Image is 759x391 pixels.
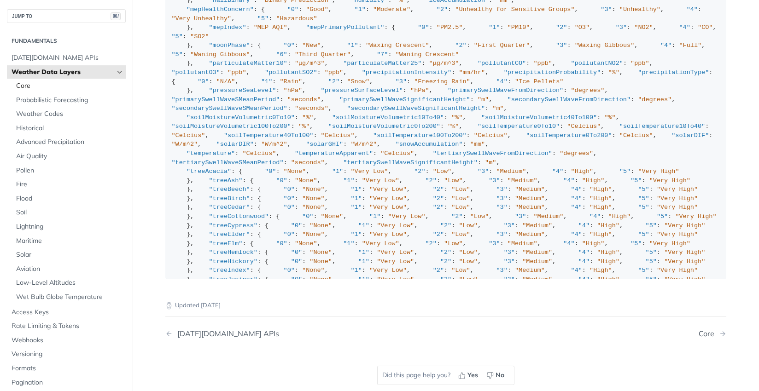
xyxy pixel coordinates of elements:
span: "4" [552,168,563,175]
span: "ppb" [325,69,344,76]
span: "%" [298,123,309,130]
span: "μg/m^3" [295,60,325,67]
span: No [496,370,504,380]
span: "Low" [451,204,470,211]
span: Pollen [16,166,123,175]
span: "5" [638,186,649,193]
span: "3" [616,24,627,31]
span: "Very Low" [377,222,414,229]
span: "5" [172,33,183,40]
span: "seconds" [295,105,328,112]
a: Core [12,79,126,93]
span: "soilMoistureVolumetric0To200" [328,123,440,130]
span: "Freezing Rain" [414,78,470,85]
span: [DATE][DOMAIN_NAME] APIs [12,53,123,63]
span: "High" [582,177,605,184]
span: "0" [265,168,276,175]
span: "High" [608,213,631,220]
span: Yes [467,370,478,380]
span: "temperatureApparent" [295,150,373,157]
span: Probabilistic Forecasting [16,96,123,105]
span: "m" [485,159,496,166]
span: "soilTemperature0To200" [526,132,612,139]
span: "tertiarySwellWaveFromDirection" [433,150,552,157]
span: Historical [16,124,123,133]
span: "Celcius" [321,132,355,139]
span: "3" [556,42,567,49]
span: "Very High" [657,195,698,202]
a: Probabilistic Forecasting [12,93,126,107]
a: Soil [12,206,126,219]
span: "Very Low" [369,204,407,211]
span: "CO" [698,24,712,31]
span: "1" [261,78,272,85]
span: "Very Unhealthy" [172,15,232,22]
span: "secondarySwellWaveSMeanPeriod" [172,105,287,112]
span: "soilTemperature40To100" [224,132,313,139]
span: "1" [343,177,354,184]
span: "2" [433,204,444,211]
span: "tertiarySwellWaveSignificantHeight" [343,159,478,166]
span: "pollutantSO2" [265,69,317,76]
span: "Medium" [508,177,537,184]
span: "Low" [433,168,452,175]
span: "solarGHI" [306,141,343,148]
span: "2" [426,177,437,184]
span: "None" [302,186,325,193]
span: "ppb" [631,60,649,67]
span: "High" [590,204,612,211]
span: Versioning [12,350,123,359]
span: "hPa" [410,87,429,94]
span: Pagination [12,378,123,387]
span: "4" [679,24,690,31]
a: Lightning [12,220,126,234]
span: "seconds" [291,159,325,166]
span: "0" [198,78,209,85]
span: "μg/m^3" [429,60,459,67]
button: No [483,368,509,382]
span: "Third Quarter" [295,51,351,58]
span: Access Keys [12,308,123,317]
span: "pollutantNO2" [571,60,623,67]
span: "Waxing Gibbous" [575,42,635,49]
span: "0" [284,204,295,211]
span: Wet Bulb Globe Temperature [16,293,123,302]
span: "mepIndex" [209,24,246,31]
span: "5" [631,177,642,184]
span: "4" [496,78,507,85]
span: "3" [478,168,489,175]
span: "Low" [444,177,463,184]
span: "2" [440,222,451,229]
span: "pollutantO3" [172,69,220,76]
span: "%" [302,114,313,121]
span: "soilTemperature100To200" [373,132,467,139]
span: "Very High" [657,204,698,211]
a: Versioning [7,347,126,361]
span: "3" [496,195,507,202]
span: "primarySwellWaveFromDirection" [448,87,563,94]
span: "0" [287,6,298,13]
span: "Very High" [657,186,698,193]
div: Core [699,329,719,338]
span: "secondarySwellWaveSignificantHeight" [347,105,485,112]
span: "1" [350,231,362,238]
span: "1" [350,195,362,202]
span: "High" [590,231,612,238]
span: "5" [257,15,269,22]
span: Soil [16,208,123,217]
span: "particulateMatter25" [343,60,421,67]
a: Wet Bulb Globe Temperature [12,290,126,304]
span: Weather Codes [16,109,123,119]
span: "0" [284,195,295,202]
span: "Very Low" [350,168,388,175]
span: "treeAsh" [209,177,243,184]
a: Maritime [12,234,126,248]
span: "4" [571,204,582,211]
span: "N/A" [216,78,235,85]
span: "0" [276,240,287,247]
span: "5" [172,51,183,58]
span: "None" [284,168,306,175]
a: Webhooks [7,333,126,347]
span: "2" [455,42,466,49]
span: "None" [302,195,325,202]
